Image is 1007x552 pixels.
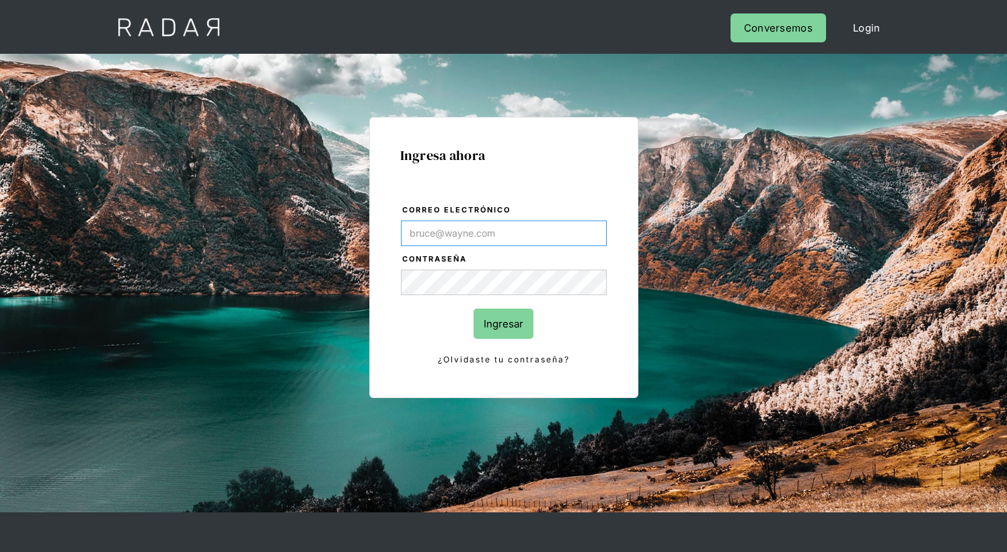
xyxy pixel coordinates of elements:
[401,221,607,246] input: bruce@wayne.com
[400,203,607,367] form: Login Form
[731,13,826,42] a: Conversemos
[402,253,607,266] label: Contraseña
[401,352,607,367] a: ¿Olvidaste tu contraseña?
[400,148,607,163] h1: Ingresa ahora
[840,13,894,42] a: Login
[474,309,533,339] input: Ingresar
[402,204,607,217] label: Correo electrónico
